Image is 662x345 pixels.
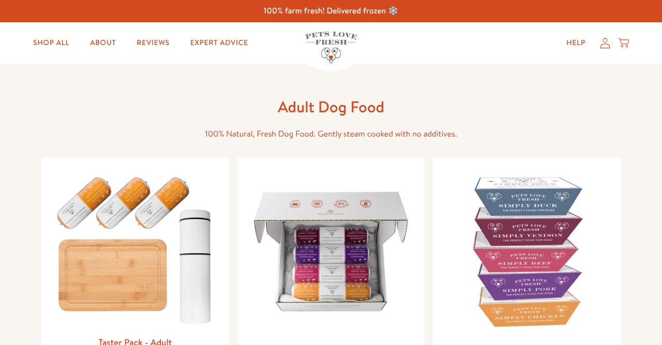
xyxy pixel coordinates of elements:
img: Pets Love Fresh [305,32,357,63]
h1: Adult Dog Food [165,97,496,117]
a: Shop All [25,33,78,53]
a: Expert Advice [182,33,257,53]
img: Pets Love Fresh Trays - Adult [441,166,612,337]
span: 100% Natural, Fresh Dog Food. Gently steam cooked with no additives. [205,128,457,140]
img: Taster Pack - Adult [50,166,221,330]
a: About [82,33,124,53]
a: Reviews [128,33,177,53]
img: Pets Love Fresh - Adult [246,166,417,337]
a: Help [558,33,594,53]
